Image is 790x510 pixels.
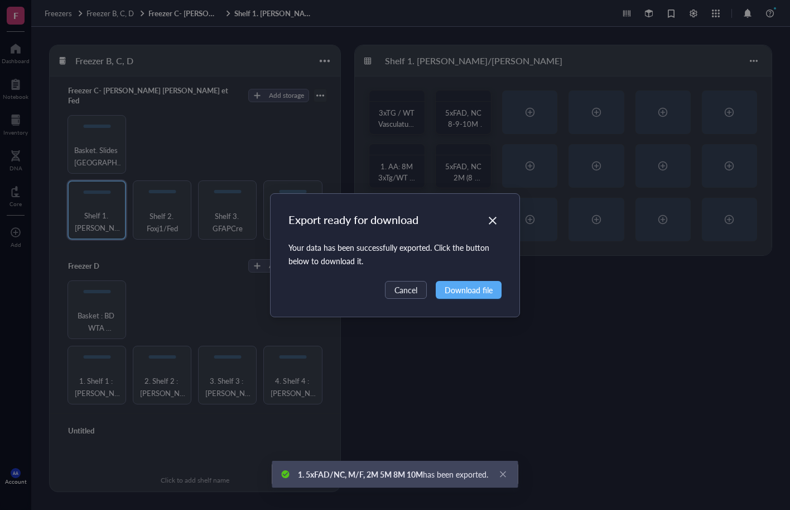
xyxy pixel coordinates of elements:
div: Your data has been successfully exported. Click the button below to download it. [288,241,502,268]
button: Cancel [385,281,427,299]
div: Export ready for download [288,212,418,227]
a: Close [497,468,509,480]
span: Close [484,214,502,227]
span: close [499,470,507,478]
span: has been exported. [298,469,488,480]
span: Download file [445,284,493,296]
button: Close [484,212,502,230]
b: 1. 5xFAD/NC, M/F, 2M 5M 8M 10M [298,469,423,480]
span: Cancel [394,284,417,296]
button: Download file [436,281,502,299]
